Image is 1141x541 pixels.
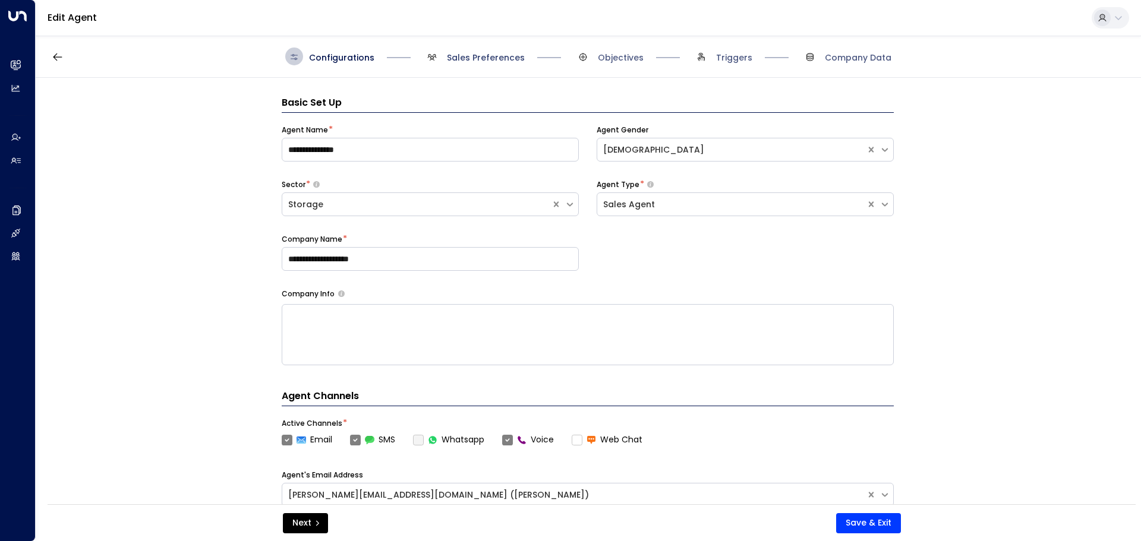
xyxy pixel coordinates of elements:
[283,513,328,533] button: Next
[309,52,374,64] span: Configurations
[282,470,363,480] label: Agent's Email Address
[413,434,484,446] div: To activate this channel, please go to the Integrations page
[282,389,894,406] h4: Agent Channels
[716,52,752,64] span: Triggers
[288,489,860,501] div: [PERSON_NAME][EMAIL_ADDRESS][DOMAIN_NAME] ([PERSON_NAME])
[282,179,305,190] label: Sector
[572,434,642,446] label: Web Chat
[598,52,644,64] span: Objectives
[447,52,525,64] span: Sales Preferences
[288,198,545,211] div: Storage
[836,513,901,533] button: Save & Exit
[597,179,639,190] label: Agent Type
[282,96,894,113] h3: Basic Set Up
[282,234,342,245] label: Company Name
[603,144,860,156] div: [DEMOGRAPHIC_DATA]
[597,125,648,135] label: Agent Gender
[48,11,97,24] a: Edit Agent
[825,52,891,64] span: Company Data
[282,125,328,135] label: Agent Name
[313,181,320,188] button: Select whether your copilot will handle inquiries directly from leads or from brokers representin...
[350,434,395,446] label: SMS
[603,198,860,211] div: Sales Agent
[282,418,342,429] label: Active Channels
[282,434,332,446] label: Email
[413,434,484,446] label: Whatsapp
[282,289,335,299] label: Company Info
[647,181,654,188] button: Select whether your copilot will handle inquiries directly from leads or from brokers representin...
[338,290,345,297] button: Provide a brief overview of your company, including your industry, products or services, and any ...
[502,434,554,446] label: Voice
